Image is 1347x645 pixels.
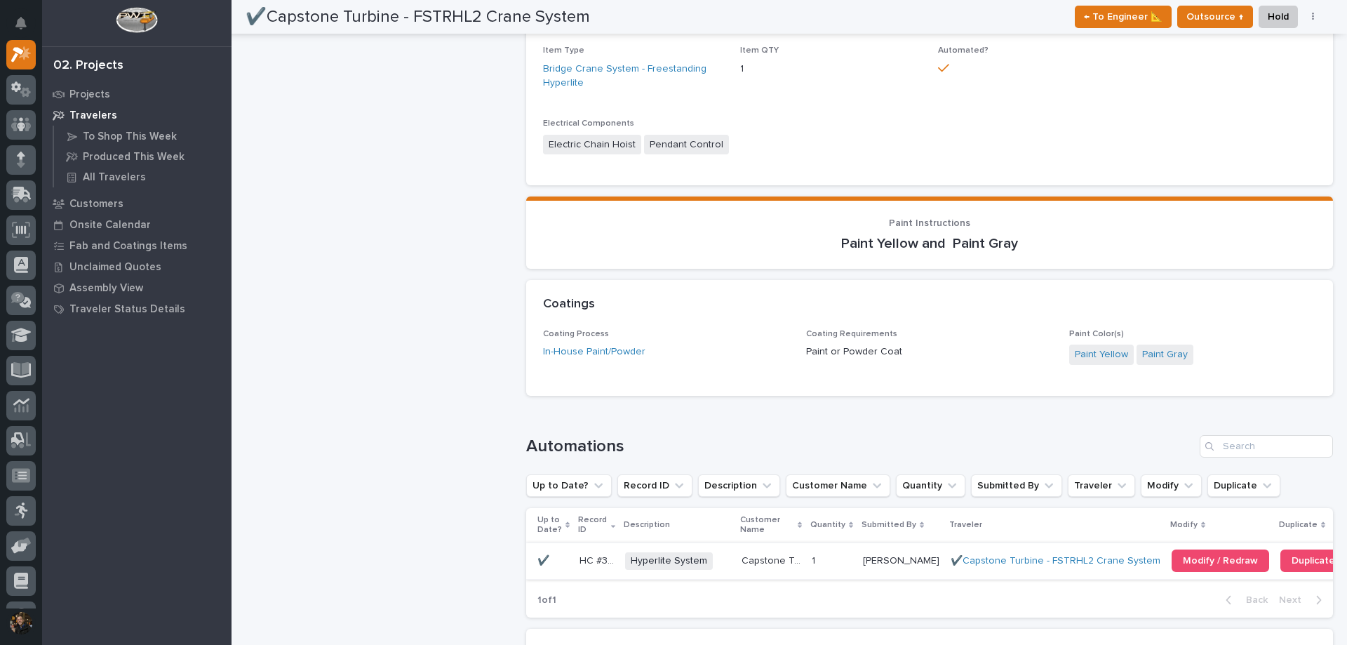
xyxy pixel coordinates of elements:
[1075,347,1128,362] a: Paint Yellow
[786,474,890,497] button: Customer Name
[54,167,232,187] a: All Travelers
[543,62,724,91] a: Bridge Crane System - Freestanding Hyperlite
[1259,6,1298,28] button: Hold
[42,193,232,214] a: Customers
[18,17,36,39] div: Notifications
[42,84,232,105] a: Projects
[537,512,562,538] p: Up to Date?
[938,46,989,55] span: Automated?
[1172,550,1269,572] a: Modify / Redraw
[69,109,117,122] p: Travelers
[1214,594,1273,606] button: Back
[543,119,634,128] span: Electrical Components
[1186,8,1244,25] span: Outsource ↑
[246,7,590,27] h2: ✔️Capstone Turbine - FSTRHL2 Crane System
[698,474,780,497] button: Description
[69,88,110,101] p: Projects
[69,198,123,211] p: Customers
[896,474,965,497] button: Quantity
[83,171,146,184] p: All Travelers
[951,555,1160,567] a: ✔️Capstone Turbine - FSTRHL2 Crane System
[6,609,36,638] button: users-avatar
[526,474,612,497] button: Up to Date?
[1084,8,1162,25] span: ← To Engineer 📐
[578,512,608,538] p: Record ID
[624,517,670,533] p: Description
[1177,6,1253,28] button: Outsource ↑
[6,8,36,38] button: Notifications
[806,345,1052,359] p: Paint or Powder Coat
[1141,474,1202,497] button: Modify
[537,552,552,567] p: ✔️
[1292,556,1335,566] span: Duplicate
[1142,347,1188,362] a: Paint Gray
[1075,6,1172,28] button: ← To Engineer 📐
[1279,517,1318,533] p: Duplicate
[53,58,123,74] div: 02. Projects
[54,147,232,166] a: Produced This Week
[1238,594,1268,606] span: Back
[971,474,1062,497] button: Submitted By
[742,552,803,567] p: Capstone Turbine
[42,256,232,277] a: Unclaimed Quotes
[543,46,584,55] span: Item Type
[1200,435,1333,458] input: Search
[42,277,232,298] a: Assembly View
[862,517,916,533] p: Submitted By
[1170,517,1198,533] p: Modify
[810,517,845,533] p: Quantity
[69,303,185,316] p: Traveler Status Details
[863,552,942,567] p: Zac Lechlitner
[1069,330,1124,338] span: Paint Color(s)
[42,214,232,235] a: Onsite Calendar
[69,261,161,274] p: Unclaimed Quotes
[617,474,692,497] button: Record ID
[543,330,609,338] span: Coating Process
[1268,8,1289,25] span: Hold
[69,219,151,232] p: Onsite Calendar
[949,517,982,533] p: Traveler
[1068,474,1135,497] button: Traveler
[644,135,729,155] span: Pendant Control
[740,62,921,77] p: 1
[543,345,645,359] a: In-House Paint/Powder
[69,282,143,295] p: Assembly View
[83,131,177,143] p: To Shop This Week
[740,512,794,538] p: Customer Name
[806,330,897,338] span: Coating Requirements
[740,46,779,55] span: Item QTY
[543,135,641,155] span: Electric Chain Hoist
[1207,474,1280,497] button: Duplicate
[42,235,232,256] a: Fab and Coatings Items
[54,126,232,146] a: To Shop This Week
[543,297,595,312] h2: Coatings
[1183,556,1258,566] span: Modify / Redraw
[42,105,232,126] a: Travelers
[625,552,713,570] span: Hyperlite System
[1280,550,1346,572] a: Duplicate
[83,151,185,164] p: Produced This Week
[579,552,617,567] p: HC #38898
[42,298,232,319] a: Traveler Status Details
[543,235,1317,252] p: Paint Yellow and Paint Gray
[1279,594,1310,606] span: Next
[889,218,970,228] span: Paint Instructions
[1273,594,1333,606] button: Next
[526,437,1195,457] h1: Automations
[69,240,187,253] p: Fab and Coatings Items
[526,583,568,618] p: 1 of 1
[116,7,157,33] img: Workspace Logo
[812,552,818,567] p: 1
